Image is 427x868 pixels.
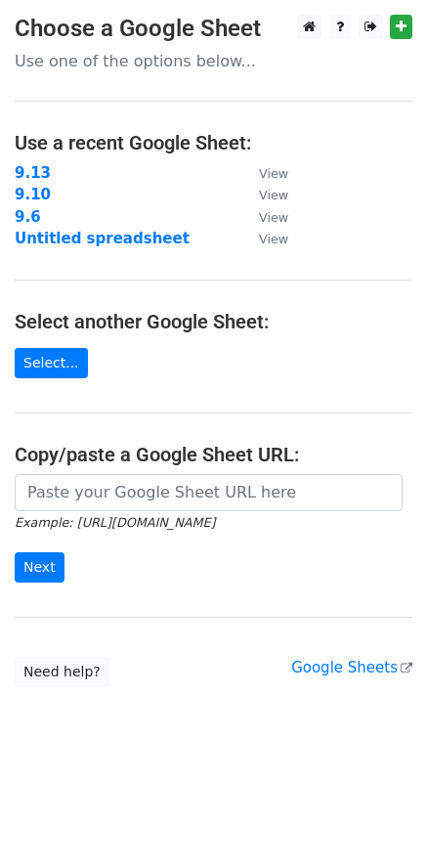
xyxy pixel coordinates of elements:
a: Select... [15,348,88,378]
small: View [259,210,288,225]
h4: Use a recent Google Sheet: [15,131,412,154]
small: View [259,166,288,181]
input: Paste your Google Sheet URL here [15,474,403,511]
small: Example: [URL][DOMAIN_NAME] [15,515,215,530]
a: View [239,230,288,247]
a: View [239,164,288,182]
small: View [259,188,288,202]
a: 9.10 [15,186,51,203]
a: Need help? [15,657,109,687]
a: 9.6 [15,208,41,226]
a: Untitled spreadsheet [15,230,190,247]
h3: Choose a Google Sheet [15,15,412,43]
a: View [239,208,288,226]
h4: Select another Google Sheet: [15,310,412,333]
small: View [259,232,288,246]
input: Next [15,552,64,583]
h4: Copy/paste a Google Sheet URL: [15,443,412,466]
a: 9.13 [15,164,51,182]
p: Use one of the options below... [15,51,412,71]
a: View [239,186,288,203]
a: Google Sheets [291,659,412,676]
